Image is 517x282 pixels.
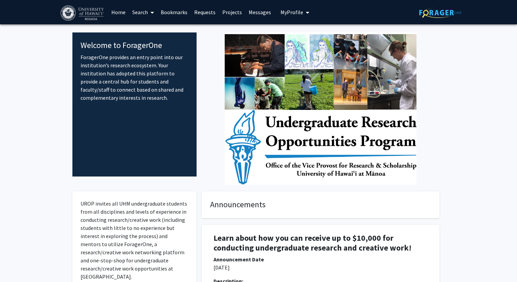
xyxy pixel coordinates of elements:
[213,255,428,263] div: Announcement Date
[280,9,303,16] span: My Profile
[108,0,129,24] a: Home
[245,0,274,24] a: Messages
[213,263,428,272] p: [DATE]
[225,32,417,185] img: Cover Image
[157,0,191,24] a: Bookmarks
[191,0,219,24] a: Requests
[488,252,512,277] iframe: Chat
[419,7,462,18] img: ForagerOne Logo
[213,233,428,253] h1: Learn about how you can receive up to $10,000 for conducting undergraduate research and creative ...
[81,53,188,102] p: ForagerOne provides an entry point into our institution’s research ecosystem. Your institution ha...
[219,0,245,24] a: Projects
[61,5,105,21] img: University of Hawaiʻi at Mānoa Logo
[129,0,157,24] a: Search
[81,199,188,281] p: UROP invites all UHM undergraduate students from all disciplines and levels of experience in cond...
[81,41,188,50] h4: Welcome to ForagerOne
[210,200,431,210] h4: Announcements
